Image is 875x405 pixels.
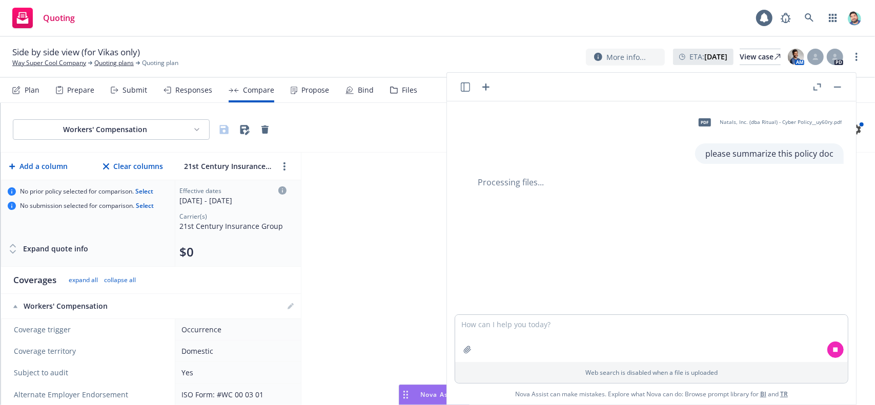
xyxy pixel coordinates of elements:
[420,390,461,399] span: Nova Assist
[14,390,128,400] span: Alternate Employer Endorsement
[399,385,412,404] div: Drag to move
[776,8,796,28] a: Report a Bug
[179,244,194,260] button: $0
[606,52,646,62] span: More info...
[8,4,79,32] a: Quoting
[399,385,470,405] button: Nova Assist
[101,156,165,177] button: Clear columns
[179,186,287,206] div: Click to edit column carrier quote details
[692,110,844,135] div: pdfNatals, Inc. (dba Ritual) - Cyber Policy__uy60ry.pdf
[14,346,165,356] span: Coverage territory
[25,86,39,94] div: Plan
[720,119,842,125] span: Natals, Inc. (dba Ritual) - Cyber Policy__uy60ry.pdf
[181,159,274,174] input: 21st Century Insurance Group
[780,390,788,398] a: TR
[243,86,274,94] div: Compare
[181,389,291,400] div: ISO Form: #WC 00 03 01
[104,276,136,284] button: collapse all
[8,239,88,259] button: Expand quote info
[14,368,165,378] span: Subject to audit
[20,202,154,210] span: No submission selected for comparison.
[179,221,287,231] div: 21st Century Insurance Group
[823,8,843,28] a: Switch app
[94,58,134,68] a: Quoting plans
[69,276,98,284] button: expand all
[67,86,94,94] div: Prepare
[43,14,75,22] span: Quoting
[142,58,178,68] span: Quoting plan
[846,10,863,26] img: photo
[799,8,820,28] a: Search
[689,51,727,62] span: ETA :
[20,187,153,196] span: No prior policy selected for comparison.
[515,383,788,404] span: Nova Assist can make mistakes. Explore what Nova can do: Browse prompt library for and
[586,49,665,66] button: More info...
[12,46,140,58] span: Side by side view (for Vikas only)
[699,118,711,126] span: pdf
[461,368,842,377] p: Web search is disabled when a file is uploaded
[13,274,56,286] div: Coverages
[705,147,833,160] p: please summarize this policy doc
[181,346,291,356] div: Domestic
[358,86,374,94] div: Bind
[850,51,863,63] a: more
[704,52,727,61] strong: [DATE]
[13,301,165,311] div: Workers' Compensation
[181,367,291,378] div: Yes
[278,160,291,173] a: more
[179,195,287,206] div: [DATE] - [DATE]
[123,86,147,94] div: Submit
[179,186,287,195] div: Effective dates
[12,58,86,68] a: Way Super Cool Company
[179,244,287,260] div: Total premium (click to edit billing info)
[788,49,804,65] img: photo
[760,390,766,398] a: BI
[175,86,212,94] div: Responses
[179,212,287,221] div: Carrier(s)
[284,300,297,312] a: editPencil
[13,119,210,140] button: Workers' Compensation
[22,124,189,135] div: Workers' Compensation
[467,176,844,188] div: Processing files...
[7,156,70,177] button: Add a column
[14,325,165,335] span: Coverage trigger
[740,49,781,65] a: View case
[402,86,417,94] div: Files
[301,86,329,94] div: Propose
[181,324,291,335] div: Occurrence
